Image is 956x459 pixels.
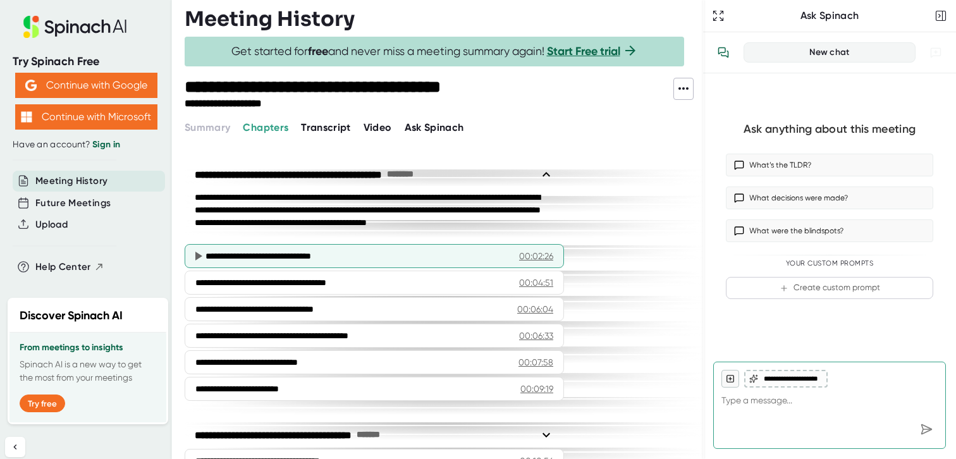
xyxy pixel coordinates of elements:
span: Ask Spinach [405,121,464,133]
span: Chapters [243,121,288,133]
button: Close conversation sidebar [932,7,950,25]
div: Have an account? [13,139,159,150]
a: Sign in [92,139,120,150]
button: Video [364,120,392,135]
span: Transcript [301,121,351,133]
button: What were the blindspots? [726,219,933,242]
span: Summary [185,121,230,133]
button: Upload [35,217,68,232]
button: Collapse sidebar [5,437,25,457]
button: Expand to Ask Spinach page [709,7,727,25]
button: Continue with Microsoft [15,104,157,130]
span: Get started for and never miss a meeting summary again! [231,44,638,59]
button: Continue with Google [15,73,157,98]
div: 00:02:26 [519,250,553,262]
button: What decisions were made? [726,187,933,209]
div: Ask anything about this meeting [744,122,916,137]
button: Summary [185,120,230,135]
p: Spinach AI is a new way to get the most from your meetings [20,358,156,384]
button: View conversation history [711,40,736,65]
div: 00:06:04 [517,303,553,315]
button: What’s the TLDR? [726,154,933,176]
h2: Discover Spinach AI [20,307,123,324]
button: Ask Spinach [405,120,464,135]
button: Chapters [243,120,288,135]
span: Video [364,121,392,133]
button: Future Meetings [35,196,111,211]
div: Try Spinach Free [13,54,159,69]
div: 00:04:51 [519,276,553,289]
span: Help Center [35,260,91,274]
div: 00:06:33 [519,329,553,342]
button: Transcript [301,120,351,135]
button: Create custom prompt [726,277,933,299]
div: 00:07:58 [518,356,553,369]
img: Aehbyd4JwY73AAAAAElFTkSuQmCC [25,80,37,91]
div: New chat [752,47,907,58]
button: Try free [20,395,65,412]
b: free [308,44,328,58]
div: Ask Spinach [727,9,932,22]
h3: Meeting History [185,7,355,31]
div: 00:09:19 [520,382,553,395]
button: Meeting History [35,174,107,188]
div: Send message [915,418,938,441]
h3: From meetings to insights [20,343,156,353]
button: Help Center [35,260,104,274]
a: Start Free trial [547,44,620,58]
div: Your Custom Prompts [726,259,933,268]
